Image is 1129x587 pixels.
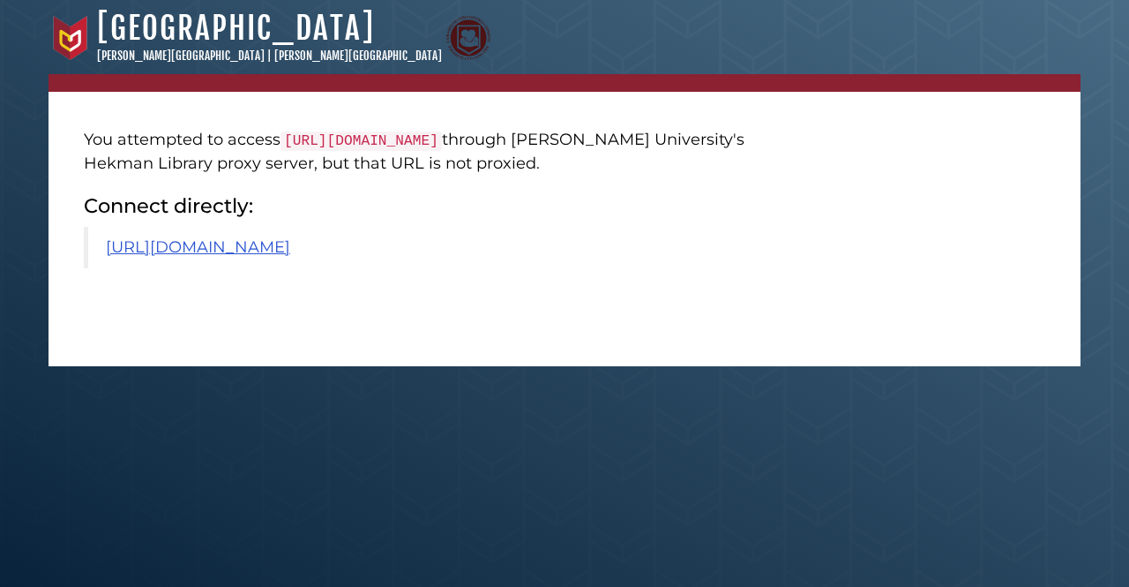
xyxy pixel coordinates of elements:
img: Calvin University [49,16,93,60]
p: [PERSON_NAME][GEOGRAPHIC_DATA] | [PERSON_NAME][GEOGRAPHIC_DATA] [97,48,442,65]
code: [URL][DOMAIN_NAME] [280,132,442,151]
h2: Connect directly: [84,193,794,218]
img: Calvin Theological Seminary [446,16,490,60]
nav: breadcrumb [49,74,1080,92]
a: [URL][DOMAIN_NAME] [106,237,290,257]
p: You attempted to access through [PERSON_NAME] University's Hekman Library proxy server, but that ... [84,128,794,176]
a: [GEOGRAPHIC_DATA] [97,9,375,48]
